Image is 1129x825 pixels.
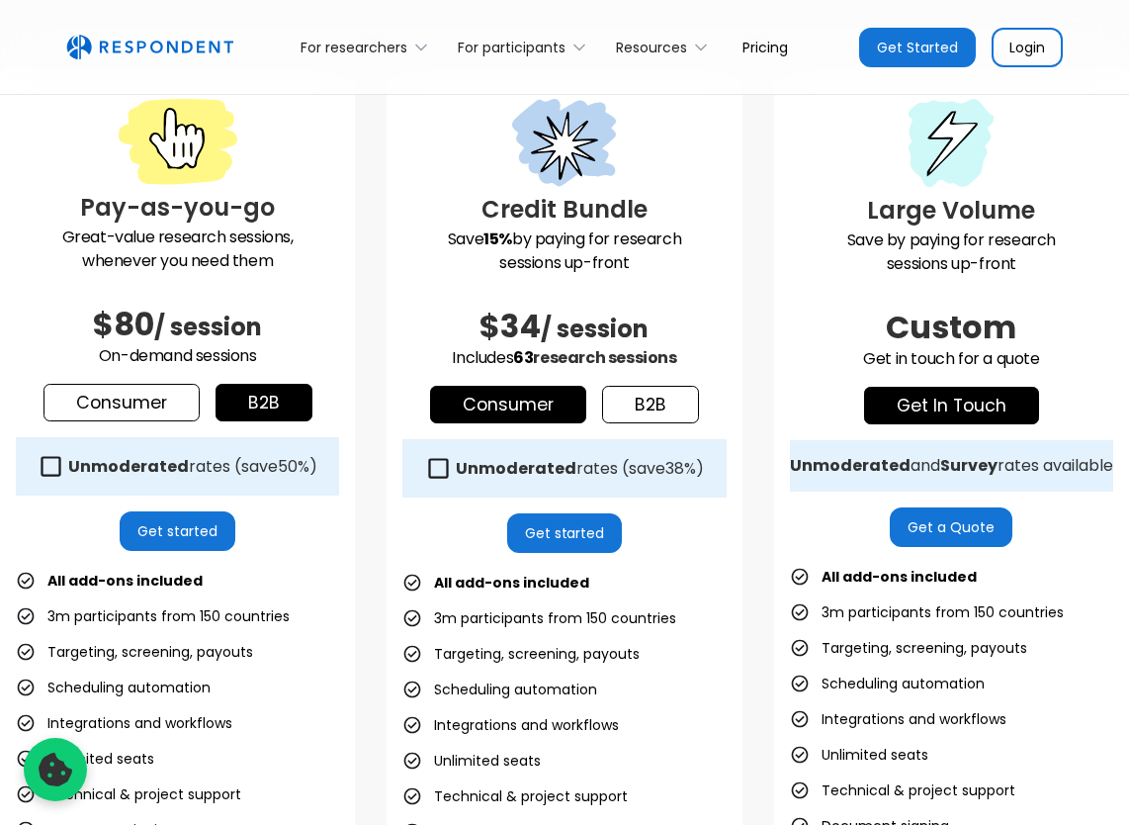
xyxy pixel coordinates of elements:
p: Save by paying for research sessions up-front [402,228,726,275]
a: Login [992,28,1063,67]
li: Unlimited seats [790,741,928,769]
li: Technical & project support [790,777,1015,804]
strong: All add-ons included [822,567,977,587]
li: Unlimited seats [402,747,541,775]
a: b2b [602,386,699,423]
li: Technical & project support [402,782,628,810]
a: get in touch [864,387,1039,424]
span: 50% [278,455,309,478]
a: home [66,35,233,60]
li: Scheduling automation [16,674,211,701]
li: Targeting, screening, payouts [790,634,1027,662]
div: Resources [605,24,727,70]
a: b2b [216,384,312,421]
li: Technical & project support [16,780,241,808]
li: 3m participants from 150 countries [402,604,676,632]
p: Get in touch for a quote [790,347,1113,371]
div: For researchers [290,24,447,70]
div: For participants [447,24,605,70]
span: $34 [479,304,541,348]
a: Get Started [859,28,976,67]
img: Untitled UI logotext [66,35,233,60]
strong: All add-ons included [434,573,589,593]
a: Consumer [430,386,586,423]
p: On-demand sessions [16,344,339,368]
p: Great-value research sessions, whenever you need them [16,226,339,273]
a: Get started [120,511,235,551]
strong: Survey [940,454,998,477]
p: Includes [402,346,726,370]
li: Targeting, screening, payouts [402,640,640,668]
span: 38% [665,457,696,480]
a: Get a Quote [890,507,1012,547]
h3: Large Volume [790,193,1113,229]
li: Integrations and workflows [16,709,232,737]
strong: All add-ons included [47,571,203,591]
li: Integrations and workflows [790,705,1006,733]
strong: 15% [483,228,512,250]
li: 3m participants from 150 countries [16,602,290,630]
strong: Unmoderated [68,455,189,478]
span: / session [154,311,262,343]
span: Custom [886,305,1016,349]
div: For researchers [301,38,407,57]
a: Consumer [43,384,200,421]
a: Get started [507,513,623,553]
h3: Credit Bundle [402,192,726,228]
div: Resources [616,38,687,57]
span: research sessions [533,346,676,369]
div: and rates available [790,456,1113,476]
li: Targeting, screening, payouts [16,638,253,666]
li: 3m participants from 150 countries [790,598,1064,626]
span: / session [541,313,649,345]
li: Integrations and workflows [402,711,619,739]
div: rates (save ) [68,457,317,477]
p: Save by paying for research sessions up-front [790,229,1113,276]
span: $80 [93,302,154,346]
a: Pricing [727,24,804,70]
div: For participants [458,38,565,57]
li: Scheduling automation [402,676,597,703]
li: Scheduling automation [790,670,985,697]
h3: Pay-as-you-go [16,190,339,226]
strong: Unmoderated [790,454,911,477]
li: Unlimited seats [16,745,154,773]
strong: Unmoderated [456,457,576,480]
span: 63 [513,346,533,369]
div: rates (save ) [456,459,704,479]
